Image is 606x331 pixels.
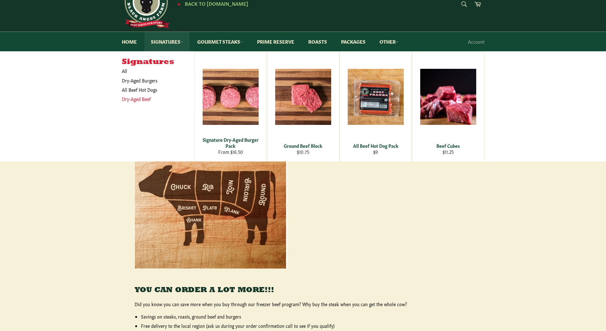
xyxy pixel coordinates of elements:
img: Ground Beef Block [275,69,331,125]
div: Beef Cubes [416,143,480,149]
div: $11.25 [416,149,480,155]
div: $9 [344,149,407,155]
a: Other [373,32,405,51]
a: Gourmet Steaks [191,32,249,51]
img: Signature Dry-Aged Burger Pack [203,69,259,125]
a: Roasts [302,32,333,51]
div: $10.75 [271,149,335,155]
div: Signature Dry-Aged Burger Pack [199,137,262,149]
span: ★ [177,1,181,6]
a: ★ Back to [DOMAIN_NAME] [174,1,248,6]
a: Ground Beef Block Ground Beef Block $10.75 [267,51,339,162]
a: Home [115,32,143,51]
a: Signature Dry-Aged Burger Pack Signature Dry-Aged Burger Pack From $16.50 [194,51,267,162]
li: Free delivery to the local region (ask us during your order confirmation call to see if you qualify) [141,323,472,329]
div: All Beef Hot Dog Pack [344,143,407,149]
a: Dry-Aged Burgers [119,76,188,85]
li: Savings on steaks, roasts, ground beef and burgers [141,313,472,320]
a: All Beef Hot Dogs [119,85,188,94]
img: Beef Cubes [420,69,476,125]
a: All Beef Hot Dog Pack All Beef Hot Dog Pack $9 [339,51,412,162]
a: Beef Cubes Beef Cubes $11.25 [412,51,484,162]
a: Signatures [144,32,190,51]
h3: YOU CAN ORDER A LOT MORE!!! [135,285,472,296]
a: Dry-Aged Beef [119,94,188,104]
img: All Beef Hot Dog Pack [348,69,404,125]
div: From $16.50 [199,149,262,155]
a: All [119,66,194,76]
h5: Signatures [122,58,194,67]
div: Ground Beef Block [271,143,335,149]
a: Packages [335,32,372,51]
a: Account [465,32,488,51]
a: Prime Reserve [251,32,301,51]
p: Did you know you can save more when you buy through our freezer beef program? Why buy the steak w... [135,301,472,307]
